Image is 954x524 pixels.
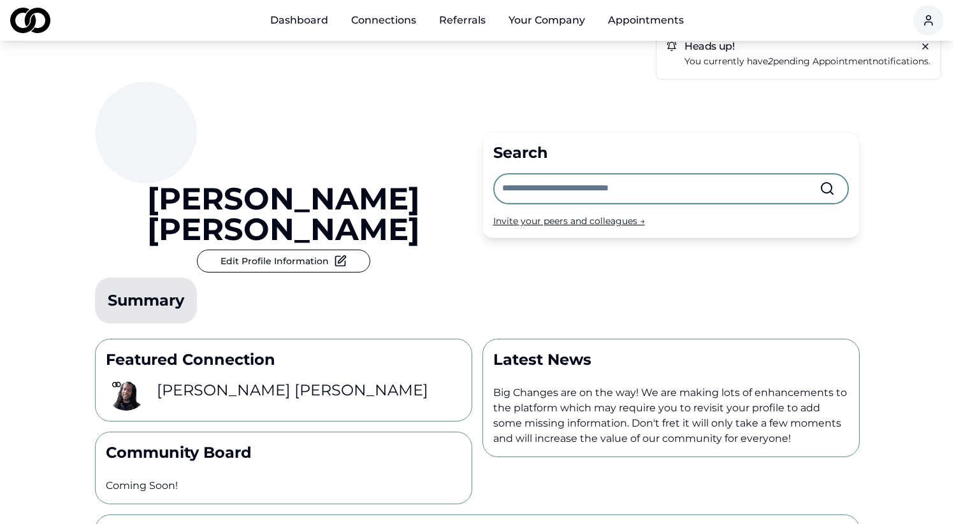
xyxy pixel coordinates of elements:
[684,54,930,69] a: You currently have2pending appointmentnotifications.
[10,8,50,33] img: logo
[493,350,849,370] p: Latest News
[95,183,472,244] a: [PERSON_NAME] [PERSON_NAME]
[493,215,849,227] div: Invite your peers and colleagues →
[684,54,930,69] p: You currently have pending notifications.
[667,41,930,52] h5: Heads up!
[106,350,461,370] p: Featured Connection
[108,290,184,311] div: Summary
[157,380,428,400] h3: [PERSON_NAME] [PERSON_NAME]
[197,250,370,273] button: Edit Profile Information
[598,8,694,33] a: Appointments
[493,385,849,446] p: Big Changes are on the way! We are making lots of enhancements to the platform which may require ...
[106,443,461,463] p: Community Board
[493,143,849,163] div: Search
[260,8,694,33] nav: Main
[813,55,872,67] span: appointment
[429,8,496,33] a: Referrals
[498,8,595,33] button: Your Company
[106,478,461,493] p: Coming Soon!
[768,55,773,67] em: 2
[260,8,338,33] a: Dashboard
[341,8,426,33] a: Connections
[106,370,147,411] img: fc566690-cf65-45d8-a465-1d4f683599e2-basimCC1-profile_picture.png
